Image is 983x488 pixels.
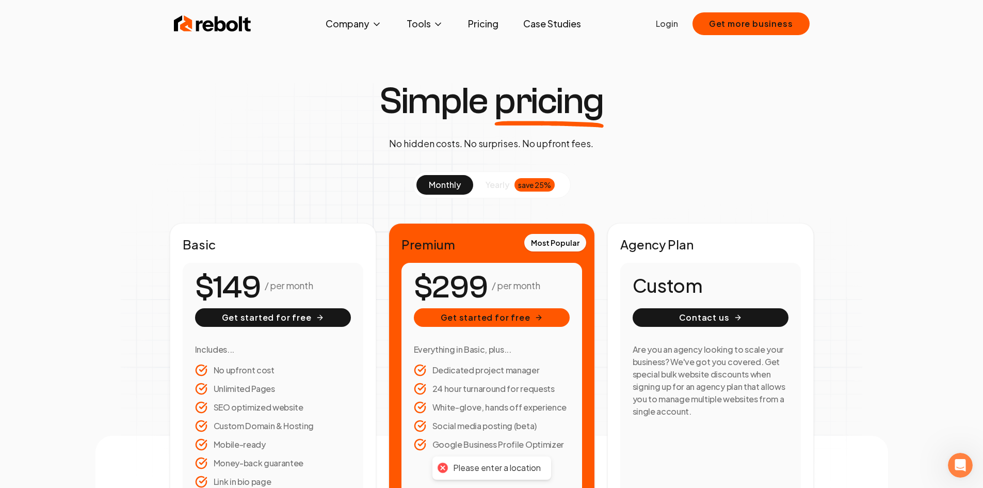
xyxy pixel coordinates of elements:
[265,278,313,293] p: / per month
[317,13,390,34] button: Company
[414,343,570,356] h3: Everything in Basic, plus...
[416,175,473,195] button: monthly
[656,18,678,30] a: Login
[183,236,363,253] h2: Basic
[692,12,810,35] button: Get more business
[414,438,570,451] li: Google Business Profile Optimizer
[195,420,351,432] li: Custom Domain & Hosting
[948,453,973,478] iframe: Intercom live chat
[620,236,801,253] h2: Agency Plan
[401,236,582,253] h2: Premium
[633,308,788,327] button: Contact us
[414,364,570,376] li: Dedicated project manager
[514,178,555,192] div: save 25%
[414,401,570,414] li: White-glove, hands off experience
[195,438,351,451] li: Mobile-ready
[492,278,540,293] p: / per month
[633,275,788,296] h1: Custom
[524,234,586,251] div: Most Popular
[195,264,261,311] number-flow-react: $149
[414,383,570,395] li: 24 hour turnaround for requests
[195,308,351,327] button: Get started for free
[195,401,351,414] li: SEO optimized website
[414,420,570,432] li: Social media posting (beta)
[494,83,604,120] span: pricing
[515,13,589,34] a: Case Studies
[195,383,351,395] li: Unlimited Pages
[195,476,351,488] li: Link in bio page
[633,343,788,418] h3: Are you an agency looking to scale your business? We've got you covered. Get special bulk website...
[379,83,604,120] h1: Simple
[195,343,351,356] h3: Includes...
[174,13,251,34] img: Rebolt Logo
[398,13,452,34] button: Tools
[429,179,461,190] span: monthly
[414,264,488,311] number-flow-react: $299
[453,463,541,474] div: Please enter a location
[486,179,509,191] span: yearly
[389,136,593,151] p: No hidden costs. No surprises. No upfront fees.
[460,13,507,34] a: Pricing
[473,175,567,195] button: yearlysave 25%
[195,364,351,376] li: No upfront cost
[414,308,570,327] button: Get started for free
[195,457,351,469] li: Money-back guarantee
